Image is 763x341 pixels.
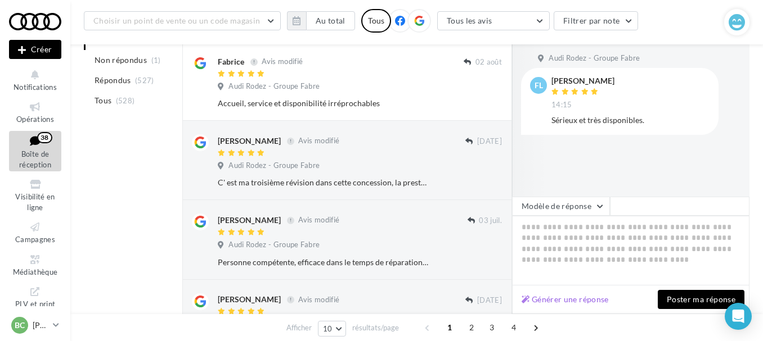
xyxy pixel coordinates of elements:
[9,131,61,172] a: Boîte de réception38
[95,54,147,66] span: Non répondus
[9,98,61,126] a: Opérations
[298,216,339,225] span: Avis modifié
[14,83,57,92] span: Notifications
[9,219,61,246] a: Campagnes
[84,11,281,30] button: Choisir un point de vente ou un code magasin
[512,197,610,216] button: Modèle de réponse
[725,303,752,330] div: Open Intercom Messenger
[228,81,320,92] span: Audi Rodez - Groupe Fabre
[16,115,54,124] span: Opérations
[9,40,61,59] button: Créer
[95,95,111,106] span: Tous
[286,322,312,333] span: Afficher
[475,57,502,67] span: 02 août
[218,56,244,67] div: Fabrice
[287,11,355,30] button: Au total
[15,192,55,212] span: Visibilité en ligne
[441,319,459,337] span: 1
[13,267,58,276] span: Médiathèque
[505,319,523,337] span: 4
[19,149,51,169] span: Boîte de réception
[463,319,481,337] span: 2
[9,66,61,94] button: Notifications
[361,9,391,33] div: Tous
[517,293,613,306] button: Générer une réponse
[535,80,543,91] span: FL
[437,11,550,30] button: Tous les avis
[218,135,281,147] div: [PERSON_NAME]
[33,320,48,331] p: [PERSON_NAME]
[151,56,161,65] span: (1)
[262,57,303,66] span: Avis modifié
[93,16,260,25] span: Choisir un point de vente ou un code magasin
[218,257,429,268] div: Personne compétente, efficace dans le temps de réparation. Le suivie a été parfait. A l'écoute et...
[9,283,61,332] a: PLV et print personnalisable
[14,297,57,329] span: PLV et print personnalisable
[218,215,281,226] div: [PERSON_NAME]
[483,319,501,337] span: 3
[551,77,614,85] div: [PERSON_NAME]
[298,295,339,304] span: Avis modifié
[318,321,347,337] button: 10
[298,137,339,146] span: Avis modifié
[479,216,502,226] span: 03 juil.
[551,115,710,126] div: Sérieux et très disponibles.
[95,75,131,86] span: Répondus
[15,235,55,244] span: Campagnes
[135,76,154,85] span: (527)
[352,322,399,333] span: résultats/page
[306,11,355,30] button: Au total
[218,294,281,305] div: [PERSON_NAME]
[9,176,61,214] a: Visibilité en ligne
[549,53,640,63] span: Audi Rodez - Groupe Fabre
[554,11,639,30] button: Filtrer par note
[116,96,135,105] span: (528)
[37,132,52,143] div: 38
[477,295,502,306] span: [DATE]
[9,251,61,279] a: Médiathèque
[218,98,429,109] div: Accueil, service et disponibilité irréprochables
[218,177,429,188] div: C' est ma troisième révision dans cette concession, la prestation et l' accueil sont toujours de ...
[658,290,744,309] button: Poster ma réponse
[477,137,502,147] span: [DATE]
[9,40,61,59] div: Nouvelle campagne
[9,315,61,336] a: BC [PERSON_NAME]
[323,324,333,333] span: 10
[551,100,572,110] span: 14:15
[228,240,320,250] span: Audi Rodez - Groupe Fabre
[228,161,320,171] span: Audi Rodez - Groupe Fabre
[15,320,25,331] span: BC
[447,16,492,25] span: Tous les avis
